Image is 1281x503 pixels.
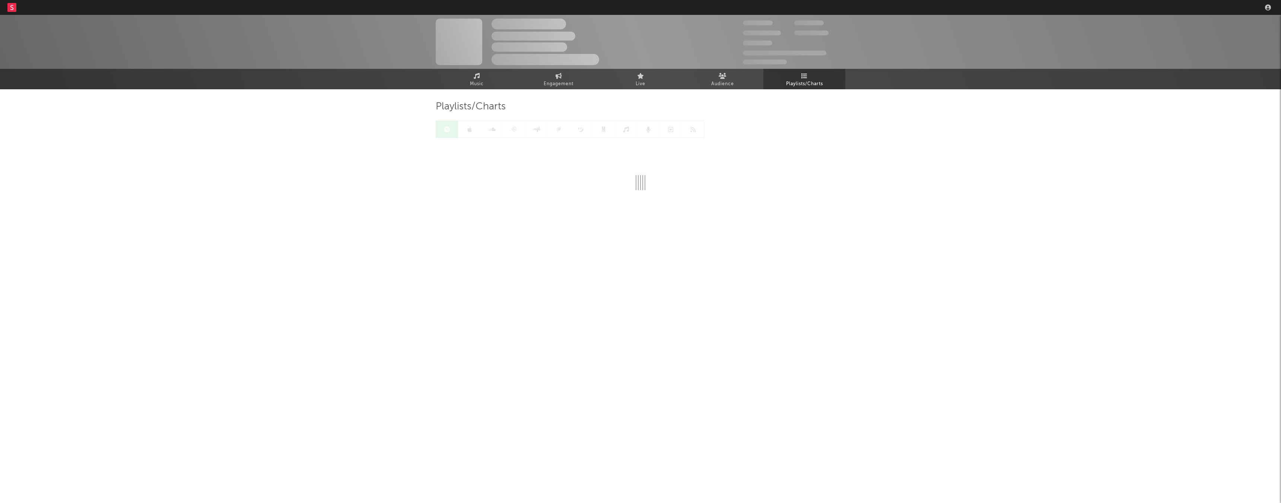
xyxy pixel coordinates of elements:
[794,20,824,25] span: 100,000
[636,80,645,89] span: Live
[743,31,781,35] span: 50,000,000
[600,69,681,89] a: Live
[436,69,518,89] a: Music
[794,31,829,35] span: 1,000,000
[743,60,787,64] span: Jump Score: 85.0
[436,102,506,111] span: Playlists/Charts
[544,80,573,89] span: Engagement
[681,69,763,89] a: Audience
[470,80,484,89] span: Music
[518,69,600,89] a: Engagement
[743,41,772,45] span: 100,000
[763,69,845,89] a: Playlists/Charts
[743,20,773,25] span: 300,000
[743,51,826,55] span: 50,000,000 Monthly Listeners
[711,80,734,89] span: Audience
[786,80,823,89] span: Playlists/Charts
